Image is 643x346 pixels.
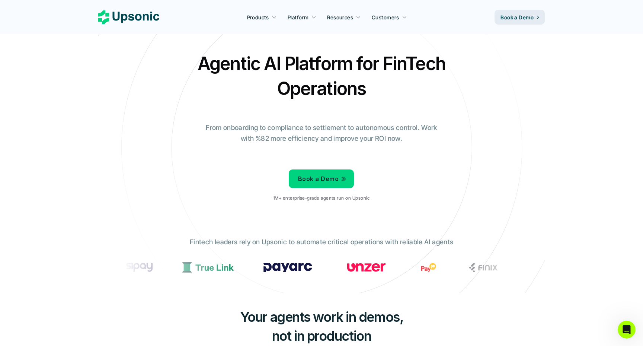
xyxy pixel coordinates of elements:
[618,321,636,339] iframe: Intercom live chat
[240,309,403,325] span: Your agents work in demos,
[243,10,281,24] a: Products
[247,13,269,21] p: Products
[288,13,308,21] p: Platform
[372,13,399,21] p: Customers
[191,51,452,101] h2: Agentic AI Platform for FinTech Operations
[500,13,534,21] p: Book a Demo
[289,169,354,188] a: Book a Demo
[272,328,371,344] span: not in production
[190,237,453,248] p: Fintech leaders rely on Upsonic to automate critical operations with reliable AI agents
[327,13,353,21] p: Resources
[201,123,442,144] p: From onboarding to compliance to settlement to autonomous control. Work with %82 more efficiency ...
[273,196,370,201] p: 1M+ enterprise-grade agents run on Upsonic
[298,174,339,184] p: Book a Demo
[495,10,545,25] a: Book a Demo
